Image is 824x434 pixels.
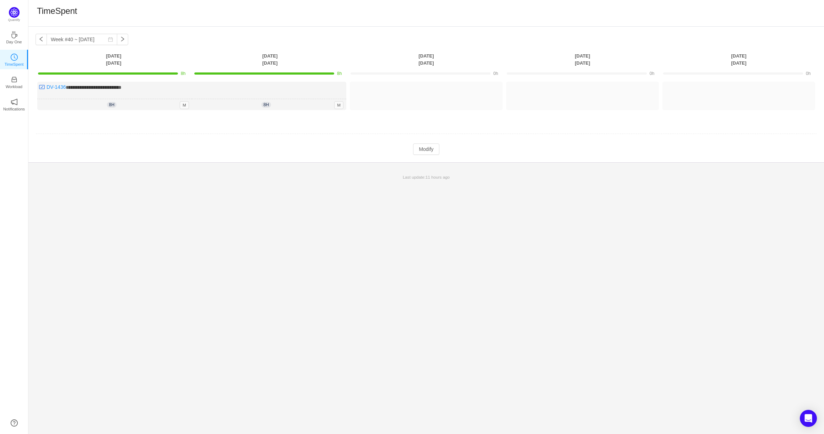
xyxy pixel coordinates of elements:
a: icon: notificationNotifications [11,101,18,108]
input: Select a week [47,34,117,45]
a: icon: inboxWorkload [11,78,18,85]
button: icon: right [117,34,128,45]
th: [DATE] [DATE] [192,52,348,67]
th: [DATE] [DATE] [661,52,817,67]
p: Day One [6,39,22,45]
span: 0h [806,71,811,76]
i: icon: coffee [11,31,18,38]
a: DV-1436 [47,84,66,90]
a: icon: coffeeDay One [11,33,18,40]
button: icon: left [36,34,47,45]
span: M [334,101,343,109]
span: 8h [337,71,342,76]
p: Notifications [3,106,25,112]
i: icon: notification [11,98,18,105]
i: icon: calendar [108,37,113,42]
span: 0h [650,71,654,76]
i: icon: clock-circle [11,54,18,61]
span: 8h [261,102,271,108]
span: 8h [107,102,116,108]
span: M [180,101,189,109]
span: 11 hours ago [425,175,450,179]
a: icon: question-circle [11,419,18,427]
th: [DATE] [DATE] [504,52,661,67]
span: 0h [493,71,498,76]
div: Open Intercom Messenger [800,410,817,427]
th: [DATE] [DATE] [36,52,192,67]
img: Quantify [9,7,20,18]
img: 10300 [39,84,45,90]
p: TimeSpent [5,61,24,67]
i: icon: inbox [11,76,18,83]
span: 8h [181,71,185,76]
span: Last update: [403,175,450,179]
a: icon: clock-circleTimeSpent [11,56,18,63]
button: Modify [413,143,439,155]
th: [DATE] [DATE] [348,52,504,67]
p: Workload [6,83,22,90]
p: Quantify [8,18,20,23]
h1: TimeSpent [37,6,77,16]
